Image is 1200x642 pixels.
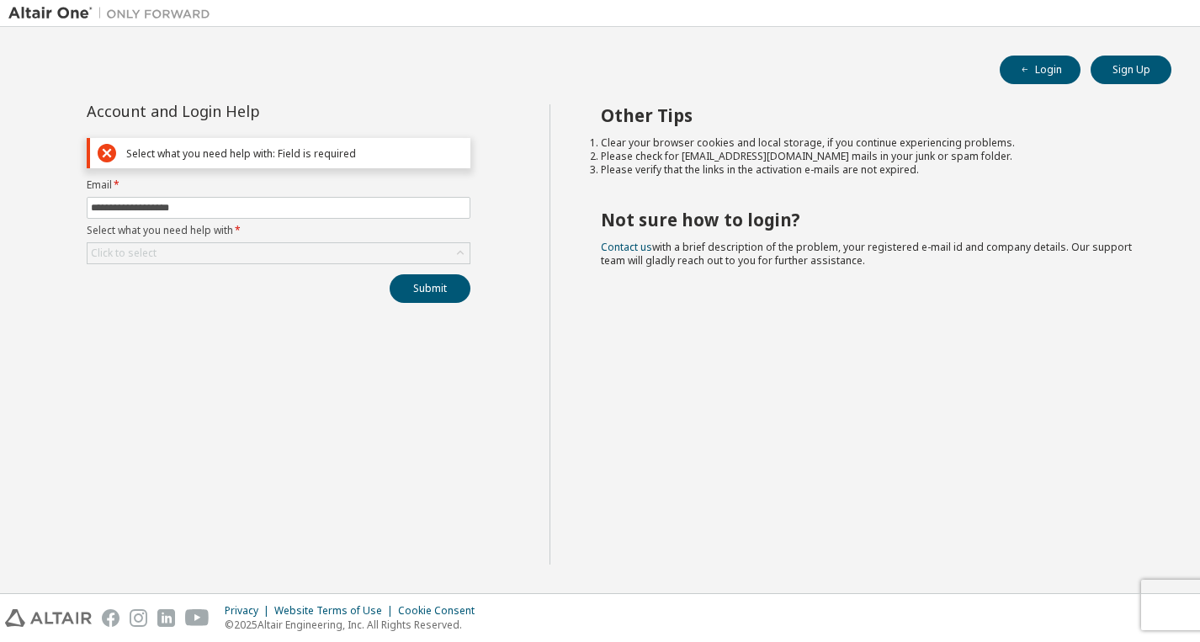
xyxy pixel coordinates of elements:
div: Cookie Consent [398,604,485,618]
img: Altair One [8,5,219,22]
button: Login [1000,56,1081,84]
img: altair_logo.svg [5,609,92,627]
div: Privacy [225,604,274,618]
div: Account and Login Help [87,104,394,118]
img: facebook.svg [102,609,119,627]
button: Sign Up [1091,56,1171,84]
label: Email [87,178,470,192]
li: Clear your browser cookies and local storage, if you continue experiencing problems. [601,136,1142,150]
h2: Not sure how to login? [601,209,1142,231]
h2: Other Tips [601,104,1142,126]
p: © 2025 Altair Engineering, Inc. All Rights Reserved. [225,618,485,632]
button: Submit [390,274,470,303]
img: youtube.svg [185,609,210,627]
a: Contact us [601,240,652,254]
span: with a brief description of the problem, your registered e-mail id and company details. Our suppo... [601,240,1132,268]
div: Select what you need help with: Field is required [126,147,463,160]
li: Please verify that the links in the activation e-mails are not expired. [601,163,1142,177]
img: linkedin.svg [157,609,175,627]
div: Click to select [88,243,470,263]
div: Click to select [91,247,157,260]
li: Please check for [EMAIL_ADDRESS][DOMAIN_NAME] mails in your junk or spam folder. [601,150,1142,163]
div: Website Terms of Use [274,604,398,618]
img: instagram.svg [130,609,147,627]
label: Select what you need help with [87,224,470,237]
